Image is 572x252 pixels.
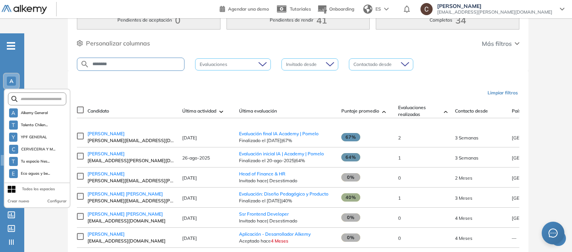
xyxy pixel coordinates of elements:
[88,171,175,177] a: [PERSON_NAME]
[341,193,360,202] span: 40%
[239,211,289,217] a: Ssr Frontend Developer
[436,165,572,252] iframe: Chat Widget
[382,111,386,113] img: [missing "en.ARROW_ALT" translation]
[341,133,360,141] span: 67%
[88,238,175,244] span: [EMAIL_ADDRESS][DOMAIN_NAME]
[436,165,572,252] div: Widget de chat
[329,6,354,12] span: Onboarding
[12,158,15,164] span: T
[8,198,29,204] button: Crear nuevo
[88,218,175,224] span: [EMAIL_ADDRESS][DOMAIN_NAME]
[455,135,478,141] span: 18-ago-2025
[341,173,360,182] span: 0%
[88,157,175,164] span: [EMAIL_ADDRESS][PERSON_NAME][DOMAIN_NAME]
[239,191,328,197] a: Evaluación: Diseño Pedagógico y Producto
[482,39,512,48] span: Más filtros
[80,59,89,69] img: SEARCH_ALT
[398,175,401,181] span: 0
[47,198,67,204] button: Configurar
[182,155,210,161] span: 26-ago-2025
[437,9,552,15] span: [EMAIL_ADDRESS][PERSON_NAME][DOMAIN_NAME]
[375,6,381,13] span: ES
[398,135,401,141] span: 2
[512,135,559,141] span: [GEOGRAPHIC_DATA]
[2,5,47,14] img: Logo
[341,233,360,242] span: 0%
[398,155,401,161] span: 1
[363,5,372,14] img: world
[182,235,197,241] span: [DATE]
[86,39,150,48] span: Personalizar columnas
[398,104,441,118] span: Evaluaciones realizadas
[12,146,16,152] span: C
[12,134,15,140] span: Y
[88,211,163,217] span: [PERSON_NAME] [PERSON_NAME]
[88,108,109,114] span: Candidato
[290,6,311,12] span: Tutoriales
[317,1,354,17] button: Onboarding
[182,195,197,201] span: [DATE]
[482,39,519,48] button: Más filtros
[11,110,15,116] span: A
[512,108,521,114] span: País
[239,197,334,204] span: Finalizado el [DATE] | 40%
[7,45,15,47] i: -
[455,155,478,161] span: 20-ago-2025
[21,146,55,152] span: CERVECERIA Y M...
[239,231,311,237] a: Aplicación - Desarrollador Alkemy
[239,151,324,157] a: Evaluación inicial IA | Academy | Pomelo
[219,111,223,113] img: [missing "en.ARROW_ALT" translation]
[88,231,175,238] a: [PERSON_NAME]
[22,186,55,192] div: Todos los espacios
[88,151,125,157] span: [PERSON_NAME]
[9,78,13,84] span: A
[88,137,175,144] span: [PERSON_NAME][EMAIL_ADDRESS][DOMAIN_NAME]
[182,215,197,221] span: [DATE]
[455,108,488,114] span: Contacto desde
[12,171,15,177] span: E
[88,197,175,204] span: [PERSON_NAME][EMAIL_ADDRESS][PERSON_NAME][DOMAIN_NAME]
[21,158,50,164] span: Tu espacio Nes...
[239,218,334,224] span: Invitado hace | Desestimado
[88,171,125,177] span: [PERSON_NAME]
[512,155,559,161] span: [GEOGRAPHIC_DATA]
[239,177,334,184] span: Invitado hace | Desestimado
[239,157,334,164] span: Finalizado el 20-ago-2025 | 64%
[77,11,220,30] button: Pendientes de aceptación0
[239,171,285,177] a: Head of Finance & HR
[341,153,360,161] span: 64%
[398,215,401,221] span: 0
[376,11,519,30] button: Completos34
[21,122,48,128] span: Talento Chilen...
[444,111,448,113] img: [missing "en.ARROW_ALT" translation]
[484,86,521,99] button: Limpiar filtros
[88,131,125,136] span: [PERSON_NAME]
[220,4,269,13] a: Agendar una demo
[88,191,163,197] span: [PERSON_NAME] [PERSON_NAME]
[239,131,319,136] a: Evaluación final IA Academy | Pomelo
[341,213,360,222] span: 0%
[182,108,216,114] span: Última actividad
[21,110,48,116] span: Alkemy General
[77,39,150,48] button: Personalizar columnas
[341,108,379,114] span: Puntaje promedio
[398,195,401,201] span: 1
[227,11,370,30] button: Pendientes de rendir41
[88,150,175,157] a: [PERSON_NAME]
[182,135,197,141] span: [DATE]
[12,122,15,128] span: T
[398,235,401,241] span: 0
[88,211,175,218] a: [PERSON_NAME] [PERSON_NAME]
[228,6,269,12] span: Agendar una demo
[20,134,47,140] span: YPF GENERAL
[437,3,552,9] span: [PERSON_NAME]
[88,191,175,197] a: [PERSON_NAME] [PERSON_NAME]
[88,130,175,137] a: [PERSON_NAME]
[271,238,288,244] span: 4 Meses
[21,171,50,177] span: Eco aguas y be...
